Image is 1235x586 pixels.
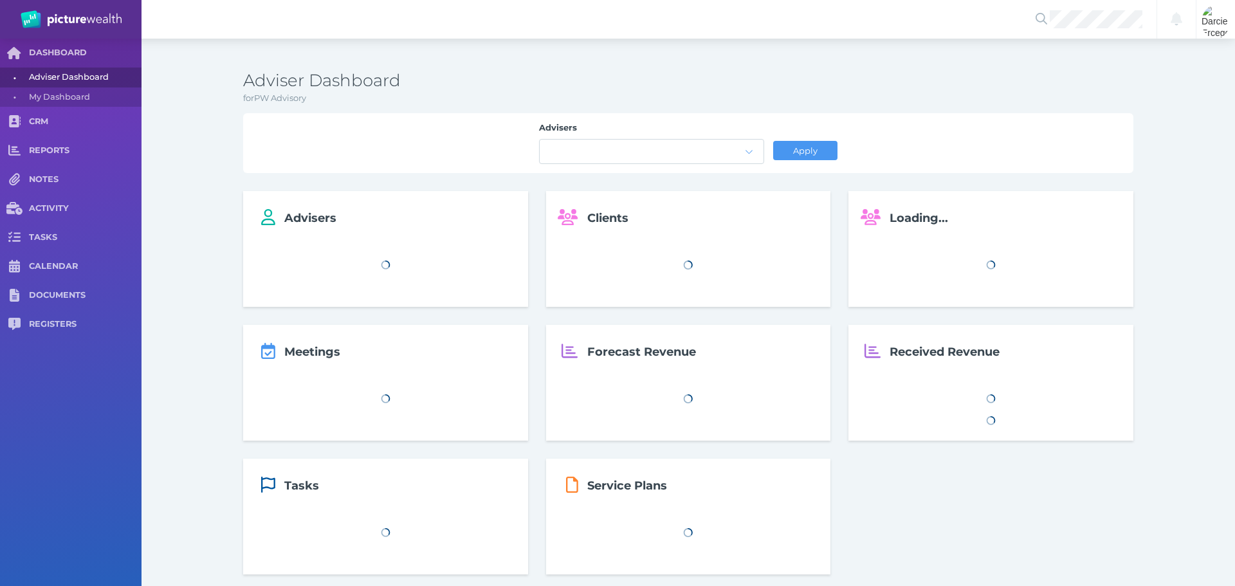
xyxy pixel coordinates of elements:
[284,345,340,359] span: Meetings
[773,141,837,160] button: Apply
[587,345,696,359] span: Forecast Revenue
[29,116,142,127] span: CRM
[1202,5,1230,39] img: Darcie Ercegovich
[587,211,628,225] span: Clients
[890,211,948,225] span: Loading...
[29,232,142,243] span: TASKS
[29,68,137,87] span: Adviser Dashboard
[29,174,142,185] span: NOTES
[284,211,336,225] span: Advisers
[587,479,667,493] span: Service Plans
[29,145,142,156] span: REPORTS
[787,145,823,156] span: Apply
[21,10,122,28] img: PW
[29,290,142,301] span: DOCUMENTS
[29,319,142,330] span: REGISTERS
[29,48,142,59] span: DASHBOARD
[243,92,1133,105] p: for PW Advisory
[890,345,1000,359] span: Received Revenue
[29,87,137,107] span: My Dashboard
[284,479,319,493] span: Tasks
[29,261,142,272] span: CALENDAR
[29,203,142,214] span: ACTIVITY
[243,70,1133,92] h3: Adviser Dashboard
[539,122,764,139] label: Advisers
